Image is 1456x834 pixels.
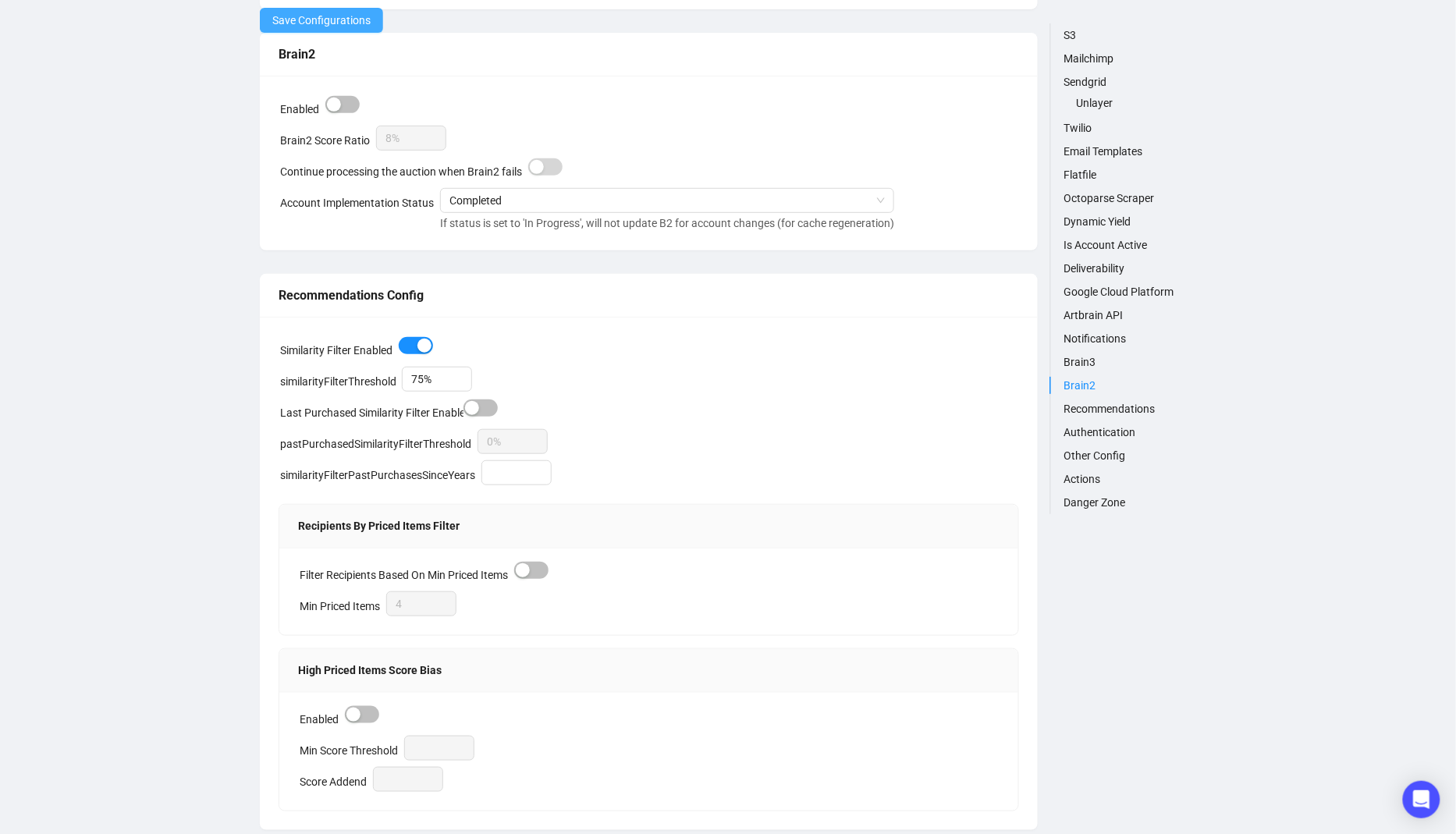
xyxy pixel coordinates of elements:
span: Save Configurations [272,12,371,29]
a: Twilio [1064,119,1196,137]
a: Brain3 [1064,353,1196,371]
div: Open Intercom Messenger [1403,781,1440,818]
a: Actions [1064,470,1196,488]
div: Recipients By Priced Items Filter [298,517,1000,534]
label: Account Implementation Status [280,197,434,209]
label: Similarity Filter Enabled [280,344,392,357]
div: Brain2 [279,44,1019,64]
a: Flatfile [1064,166,1196,183]
label: Enabled [300,713,339,726]
label: pastPurchasedSimilarityFilterThreshold [280,438,471,450]
a: Sendgrid [1064,73,1196,90]
label: similarityFilterThreshold [280,375,396,388]
a: Artbrain API [1064,307,1196,324]
label: Continue processing the auction when Brain2 fails [280,165,522,178]
label: Min Priced Items [300,600,380,612]
label: Enabled [280,103,319,115]
label: Brain2 Score Ratio [280,134,370,147]
a: Email Templates [1064,143,1196,160]
a: S3 [1064,27,1196,44]
a: Is Account Active [1064,236,1196,254]
a: Deliverability [1064,260,1196,277]
label: Last Purchased Similarity Filter Enabled [280,406,471,419]
a: Notifications [1064,330,1196,347]
a: Mailchimp [1064,50,1196,67]
a: Unlayer [1076,94,1196,112]
button: Save Configurations [260,8,383,33]
label: Min Score Threshold [300,744,398,757]
div: Recommendations Config [279,286,1019,305]
a: Google Cloud Platform [1064,283,1196,300]
a: Other Config [1064,447,1196,464]
a: Octoparse Scraper [1064,190,1196,207]
a: Authentication [1064,424,1196,441]
label: Score Addend [300,775,367,788]
a: Brain2 [1064,377,1196,394]
div: High Priced Items Score Bias [298,662,1000,679]
a: Danger Zone [1064,494,1196,511]
label: similarityFilterPastPurchasesSinceYears [280,469,475,481]
div: If status is set to 'In Progress', will not update B2 for account changes (for cache regeneration) [440,211,894,232]
label: Filter Recipients Based On Min Priced Items [300,569,508,581]
span: Completed [449,189,885,212]
a: Dynamic Yield [1064,213,1196,230]
a: Recommendations [1064,400,1196,417]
